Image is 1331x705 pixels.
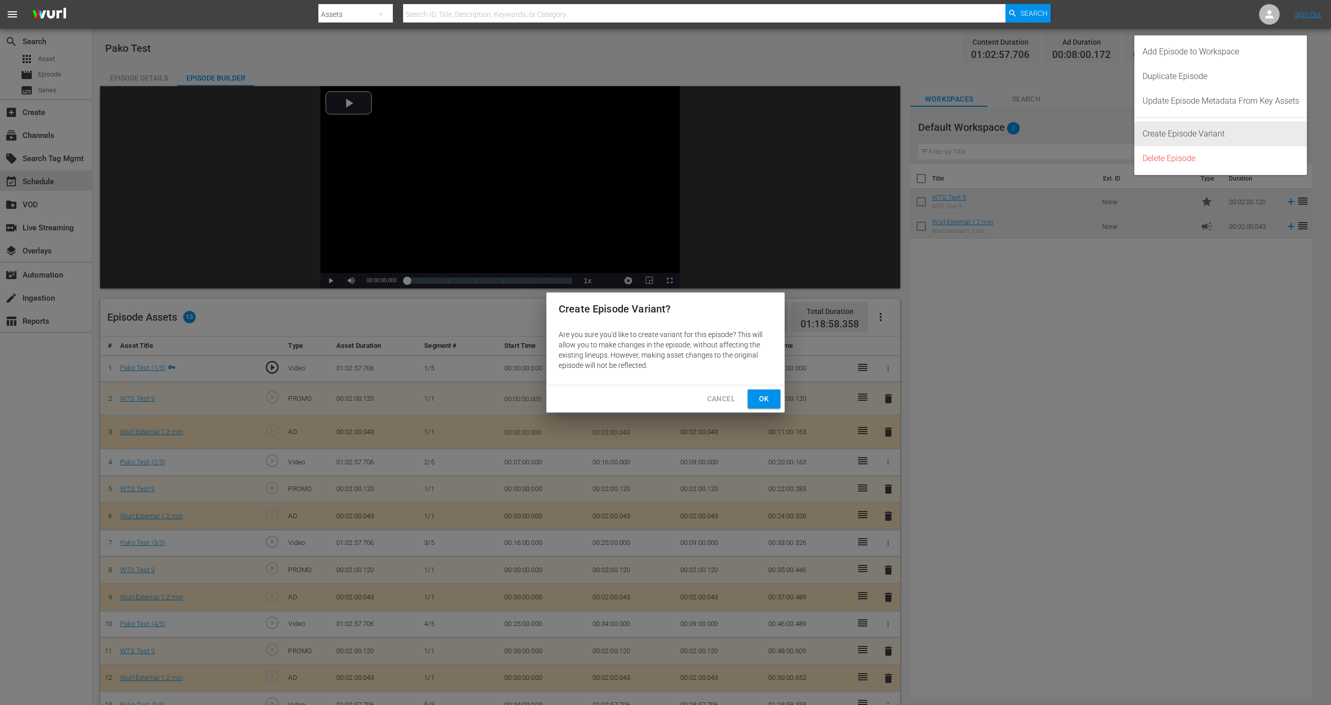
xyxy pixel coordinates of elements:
[699,389,744,408] button: Cancel
[1143,89,1299,113] div: Update Episode Metadata From Key Assets
[1295,10,1321,18] a: Sign Out
[1020,4,1048,23] span: Search
[748,389,781,408] button: Ok
[6,8,18,21] span: menu
[1143,122,1299,146] div: Create Episode Variant
[546,325,785,375] div: Are you sure you'd like to create variant for this episode? This will allow you to make changes i...
[756,393,772,405] span: Ok
[25,3,74,27] img: ans4CAIJ8jUAAAAAAAAAAAAAAAAAAAAAAAAgQb4GAAAAAAAAAAAAAAAAAAAAAAAAJMjXAAAAAAAAAAAAAAAAAAAAAAAAgAT5G...
[1143,146,1299,171] div: Delete Episode
[1143,64,1299,89] div: Duplicate Episode
[559,301,772,317] h2: Create Episode Variant?
[707,393,735,405] span: Cancel
[1143,40,1299,64] div: Add Episode to Workspace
